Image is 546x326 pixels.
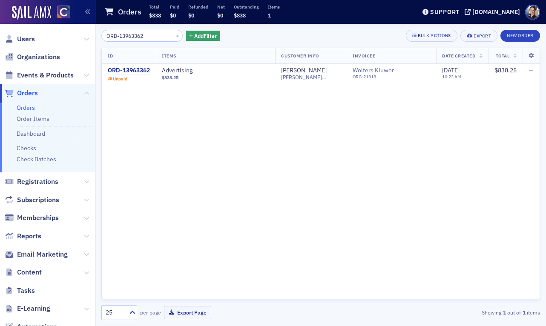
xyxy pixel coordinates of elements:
span: $838 [149,12,161,19]
span: Memberships [17,213,59,223]
a: Registrations [5,177,58,186]
div: Unpaid [113,76,127,82]
span: Events & Products [17,71,74,80]
span: 1 [268,12,271,19]
a: Checks [17,144,36,152]
button: Export [460,30,497,42]
span: [DATE] [442,66,460,74]
span: $838.25 [494,66,517,74]
img: SailAMX [57,6,70,19]
button: [DOMAIN_NAME] [465,9,523,15]
span: Registrations [17,177,58,186]
span: Total [496,53,510,59]
div: ORG-21318 [353,74,430,83]
p: Refunded [188,4,208,10]
span: Invoicee [353,53,375,59]
a: Check Batches [17,155,56,163]
span: Customer Info [281,53,319,59]
button: AddFilter [186,31,221,41]
a: Orders [17,104,35,112]
span: Content [17,268,42,277]
a: Email Marketing [5,250,68,259]
button: Export Page [164,306,211,319]
span: Date Created [442,53,475,59]
span: $838.25 [162,75,178,80]
div: 25 [106,308,124,317]
a: Subscriptions [5,195,59,205]
button: × [174,31,181,39]
span: E-Learning [17,304,50,313]
a: Memberships [5,213,59,223]
span: Reports [17,232,41,241]
span: Subscriptions [17,195,59,205]
p: Items [268,4,280,10]
p: Net [217,4,225,10]
span: Items [162,53,176,59]
a: New Order [500,31,540,39]
span: $0 [170,12,176,19]
span: Profile [525,5,540,20]
a: Advertising [162,67,269,74]
a: Organizations [5,52,60,62]
p: Total [149,4,161,10]
a: ORD-13963362 [108,67,150,74]
a: Dashboard [17,130,45,137]
img: SailAMX [12,6,51,20]
a: Tasks [5,286,35,295]
strong: 1 [521,309,527,316]
div: Export [474,34,491,38]
a: Orders [5,89,38,98]
div: Showing out of items [400,309,540,316]
span: Orders [17,89,38,98]
span: $0 [188,12,194,19]
p: Outstanding [234,4,259,10]
a: Reports [5,232,41,241]
div: Bulk Actions [418,33,451,38]
input: Search… [101,30,183,42]
div: [DOMAIN_NAME] [472,8,520,16]
time: 10:23 AM [442,74,461,80]
span: Add Filter [194,32,217,40]
span: — [529,66,533,74]
div: Support [430,8,460,16]
p: Paid [170,4,179,10]
button: Bulk Actions [406,30,457,42]
a: Events & Products [5,71,74,80]
label: per page [140,309,161,316]
span: Email Marketing [17,250,68,259]
span: $838 [234,12,246,19]
span: Wolters Kluwer [353,67,430,83]
a: Order Items [17,115,49,123]
span: $0 [217,12,223,19]
span: [PERSON_NAME][EMAIL_ADDRESS][PERSON_NAME][DOMAIN_NAME] [281,74,341,80]
span: Users [17,34,35,44]
span: Tasks [17,286,35,295]
h1: Orders [118,7,141,17]
span: ID [108,53,113,59]
a: Content [5,268,42,277]
a: [PERSON_NAME] [281,67,327,74]
a: Wolters Kluwer [353,67,430,74]
a: Users [5,34,35,44]
a: E-Learning [5,304,50,313]
a: View Homepage [51,6,70,20]
strong: 1 [501,309,507,316]
button: New Order [500,30,540,42]
span: Organizations [17,52,60,62]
